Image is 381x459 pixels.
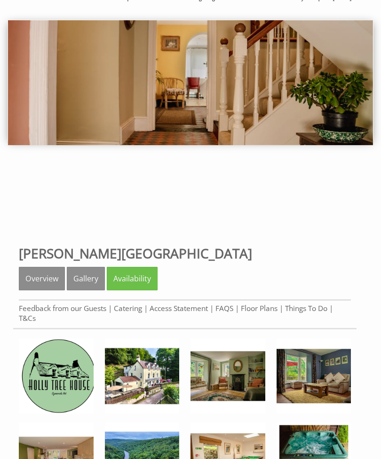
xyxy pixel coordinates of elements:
img: View of the front of Holly Tree House, an Edwardian holiday villa at Symonds Yat - www.bhhl.co.uk [105,339,180,413]
a: [PERSON_NAME][GEOGRAPHIC_DATA] [19,244,252,262]
img: A light airy lounge with twin aspect windows overlooking the woodland down to the river Wye with ... [190,339,265,413]
img: A lounge at Holly Tree House large holiday villa in Symonds Yat. Large leather sofa and a view of... [277,339,351,413]
a: Access Statement [150,303,208,313]
a: Floor Plans [241,303,278,313]
a: T&Cs [19,313,36,323]
a: Catering [114,303,142,313]
a: Feedback from our Guests [19,303,106,313]
a: Things To Do [285,303,327,313]
a: Overview [19,267,65,290]
img: Logo of Holly Tree House at Symonds Yat - www.bhhl.co.uk [19,339,94,413]
a: Availability [107,267,158,290]
iframe: Customer reviews powered by Trustpilot [6,165,375,235]
a: FAQS [215,303,233,313]
a: Gallery [67,267,105,290]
